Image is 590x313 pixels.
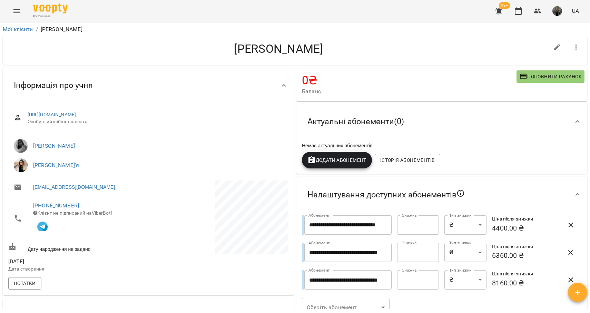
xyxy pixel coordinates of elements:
span: Історія абонементів [380,156,435,164]
div: Немає актуальних абонементів [301,141,583,150]
a: [PERSON_NAME] [33,143,75,149]
div: Налаштування доступних абонементів [296,177,587,213]
a: [URL][DOMAIN_NAME] [28,112,76,117]
li: / [36,25,38,33]
h4: 0 ₴ [302,73,517,87]
div: ₴ [444,270,486,290]
button: Нотатки [8,277,41,290]
span: For Business [33,14,68,19]
img: Telegram [37,222,48,232]
img: Voopty Logo [33,3,68,13]
span: Актуальні абонементи ( 0 ) [307,116,404,127]
a: [PERSON_NAME]'я [33,162,79,168]
a: [PHONE_NUMBER] [33,202,79,209]
img: Вигівська Дар'я [14,158,28,172]
span: 99+ [499,2,510,9]
span: Особистий кабінет клієнта [28,118,283,125]
button: Клієнт підписаний на VooptyBot [33,216,52,235]
span: Налаштування доступних абонементів [307,189,465,200]
div: ₴ [444,215,486,235]
h6: 8160.00 ₴ [492,278,558,288]
img: Ліза Пилипенко [14,139,28,153]
span: [DATE] [8,257,147,266]
img: 331913643cd58b990721623a0d187df0.png [552,6,562,16]
span: Клієнт не підписаний на ViberBot! [33,210,112,216]
nav: breadcrumb [3,25,587,33]
div: ₴ [444,243,486,262]
div: Дату народження не задано [7,241,148,254]
span: Баланс [302,87,517,96]
a: Мої клієнти [3,26,33,32]
span: Поповнити рахунок [519,72,582,81]
h6: 6360.00 ₴ [492,250,558,261]
div: Інформація про учня [3,68,294,103]
span: UA [572,7,579,14]
svg: Якщо не обрано жодного, клієнт зможе побачити всі публічні абонементи [456,189,465,197]
span: Інформація про учня [14,80,93,91]
button: Menu [8,3,25,19]
button: Поповнити рахунок [517,70,584,83]
button: Історія абонементів [375,154,440,166]
p: Дата створення [8,266,147,273]
h6: Ціна після знижки [492,215,558,223]
div: Актуальні абонементи(0) [296,104,587,139]
h6: Ціна після знижки [492,270,558,278]
h6: Ціна після знижки [492,243,558,251]
span: Нотатки [14,279,36,287]
a: [EMAIL_ADDRESS][DOMAIN_NAME] [33,184,115,190]
button: UA [569,4,582,17]
h6: 4400.00 ₴ [492,223,558,234]
span: Додати Абонемент [307,156,366,164]
h4: [PERSON_NAME] [8,42,549,56]
button: Додати Абонемент [302,152,372,168]
p: [PERSON_NAME] [41,25,82,33]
